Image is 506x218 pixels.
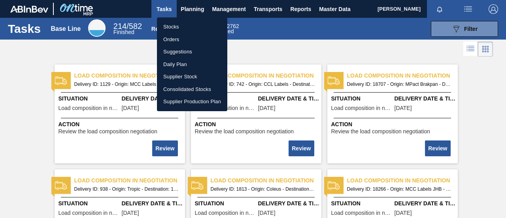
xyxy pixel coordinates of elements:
[157,83,227,96] a: Consolidated Stocks
[157,95,227,108] a: Supplier Production Plan
[157,58,227,71] a: Daily Plan
[157,45,227,58] a: Suggestions
[157,70,227,83] a: Supplier Stock
[157,21,227,33] a: Stocks
[157,33,227,46] a: Orders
